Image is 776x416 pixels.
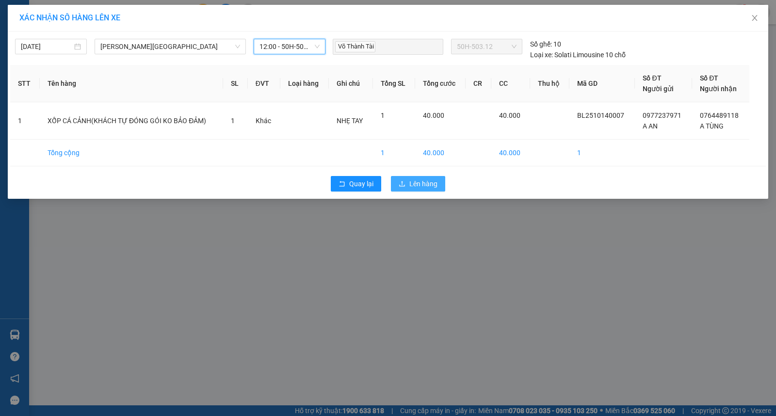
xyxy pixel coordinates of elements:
input: 14/10/2025 [21,41,72,52]
th: SL [223,65,248,102]
th: ĐVT [248,65,280,102]
th: CC [491,65,530,102]
span: 50H-503.12 [457,39,517,54]
span: 12:00 - 50H-503.12 [259,39,320,54]
div: Solati Limousine 10 chỗ [530,49,626,60]
span: 1 [381,112,385,119]
td: 40.000 [415,140,466,166]
th: Tên hàng [40,65,223,102]
td: XỐP CÁ CẢNH(KHÁCH TỰ ĐÓNG GÓI KO BẢO ĐẢM) [40,102,223,140]
span: down [235,44,241,49]
span: Số ĐT [700,74,718,82]
th: Tổng cước [415,65,466,102]
button: Close [741,5,768,32]
td: 40.000 [491,140,530,166]
span: Lên hàng [409,178,437,189]
span: Lộc Ninh - Hồ Chí Minh [100,39,240,54]
span: Số ĐT [643,74,661,82]
th: Loại hàng [280,65,329,102]
td: 1 [569,140,635,166]
span: 1 [231,117,235,125]
td: 1 [373,140,415,166]
span: BL2510140007 [577,112,624,119]
div: 10 [530,39,561,49]
span: Quay lại [349,178,373,189]
span: Người nhận [700,85,737,93]
span: close [751,14,759,22]
span: Loại xe: [530,49,553,60]
span: Số ghế: [530,39,552,49]
span: 0764489118 [700,112,739,119]
span: A AN [643,122,658,130]
th: CR [466,65,491,102]
span: Người gửi [643,85,674,93]
span: Võ Thành Tài [335,41,375,52]
span: upload [399,180,405,188]
th: Thu hộ [530,65,569,102]
th: STT [10,65,40,102]
th: Mã GD [569,65,635,102]
th: Ghi chú [329,65,373,102]
span: A TÙNG [700,122,724,130]
th: Tổng SL [373,65,415,102]
span: rollback [339,180,345,188]
span: 40.000 [499,112,520,119]
span: XÁC NHẬN SỐ HÀNG LÊN XE [19,13,120,22]
td: Khác [248,102,280,140]
td: Tổng cộng [40,140,223,166]
span: 40.000 [423,112,444,119]
td: 1 [10,102,40,140]
span: 0977237971 [643,112,681,119]
button: uploadLên hàng [391,176,445,192]
span: NHẸ TAY [337,117,363,125]
button: rollbackQuay lại [331,176,381,192]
